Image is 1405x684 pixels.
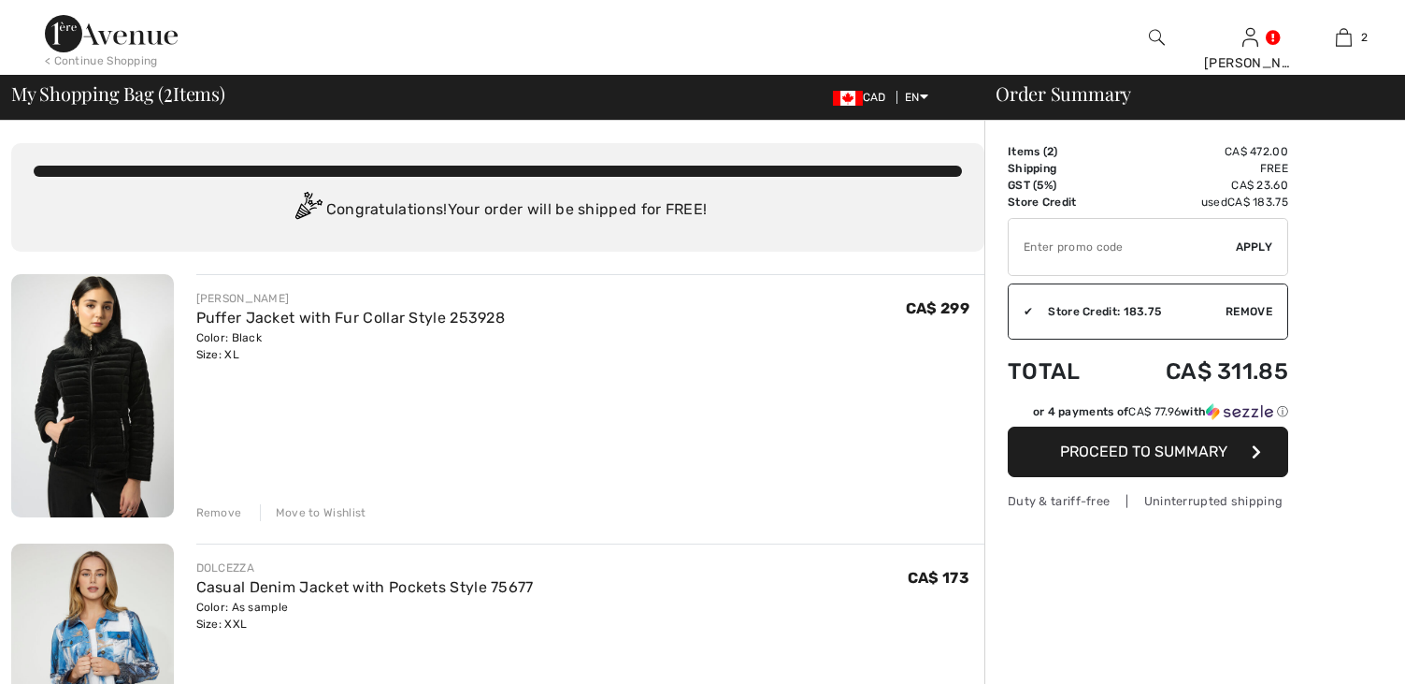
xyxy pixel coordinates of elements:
[289,192,326,229] img: Congratulation2.svg
[1008,143,1111,160] td: Items ( )
[1111,340,1288,403] td: CA$ 311.85
[1204,53,1296,73] div: [PERSON_NAME]
[11,84,225,103] span: My Shopping Bag ( Items)
[34,192,962,229] div: Congratulations! Your order will be shipped for FREE!
[196,329,506,363] div: Color: Black Size: XL
[1009,303,1033,320] div: ✔
[1111,177,1288,194] td: CA$ 23.60
[1008,340,1111,403] td: Total
[196,599,534,633] div: Color: As sample Size: XXL
[1242,28,1258,46] a: Sign In
[1047,145,1054,158] span: 2
[1008,160,1111,177] td: Shipping
[1111,160,1288,177] td: Free
[45,15,178,52] img: 1ère Avenue
[1227,196,1288,209] span: CA$ 183.75
[196,309,506,327] a: Puffer Jacket with Fur Collar Style 253928
[833,91,894,104] span: CAD
[906,299,969,317] span: CA$ 299
[1009,219,1236,275] input: Promo code
[1008,403,1288,427] div: or 4 payments ofCA$ 77.96withSezzle Click to learn more about Sezzle
[1111,194,1288,211] td: used
[1361,29,1368,46] span: 2
[1336,26,1352,49] img: My Bag
[196,504,242,521] div: Remove
[1297,26,1389,49] a: 2
[1226,303,1272,320] span: Remove
[908,569,969,587] span: CA$ 173
[1033,303,1226,320] div: Store Credit: 183.75
[1111,143,1288,160] td: CA$ 472.00
[164,80,173,104] span: 2
[833,91,863,106] img: Canadian Dollar
[45,52,158,69] div: < Continue Shopping
[1008,177,1111,194] td: GST (5%)
[196,290,506,307] div: [PERSON_NAME]
[1033,403,1288,420] div: or 4 payments of with
[1008,427,1288,477] button: Proceed to Summary
[1060,443,1227,460] span: Proceed to Summary
[905,91,928,104] span: EN
[11,274,174,517] img: Puffer Jacket with Fur Collar Style 253928
[1149,26,1165,49] img: search the website
[196,560,534,576] div: DOLCEZZA
[1008,194,1111,211] td: Store Credit
[1236,239,1273,255] span: Apply
[973,84,1394,103] div: Order Summary
[260,504,366,521] div: Move to Wishlist
[1206,403,1273,420] img: Sezzle
[196,578,534,596] a: Casual Denim Jacket with Pockets Style 75677
[1008,492,1288,510] div: Duty & tariff-free | Uninterrupted shipping
[1242,26,1258,49] img: My Info
[1128,405,1181,418] span: CA$ 77.96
